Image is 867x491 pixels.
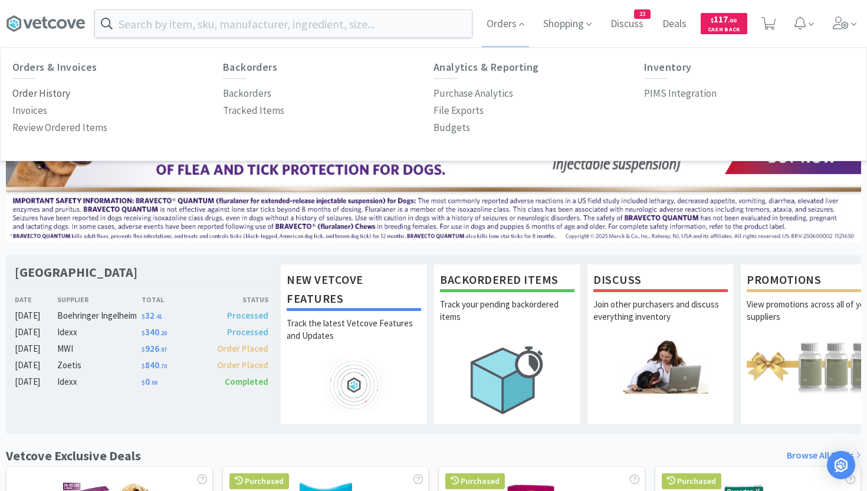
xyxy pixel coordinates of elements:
p: Purchase Analytics [433,86,513,102]
a: File Exports [433,102,484,119]
p: Order History [12,86,70,102]
span: $ [142,346,145,353]
span: . 00 [728,17,737,24]
div: Idexx [57,325,142,339]
p: Track your pending backordered items [440,298,574,339]
div: [DATE] [15,309,57,323]
span: Order Placed [217,343,268,354]
p: Track the latest Vetcove Features and Updates [287,317,421,358]
a: [DATE]Idexx$340.20Processed [15,325,268,339]
a: [DATE]Zoetis$840.70Order Placed [15,358,268,372]
img: hero_feature_roadmap.png [287,358,421,412]
span: Completed [225,376,268,387]
input: Search by item, sku, manufacturer, ingredient, size... [95,10,472,37]
h6: Orders & Invoices [12,61,223,73]
span: 23 [635,10,650,18]
p: Backorders [223,86,271,102]
p: Invoices [12,103,47,119]
a: Backordered ItemsTrack your pending backordered items [433,264,581,424]
a: [DATE]MWI$926.97Order Placed [15,342,268,356]
div: Open Intercom Messenger [827,451,855,479]
div: Idexx [57,375,142,389]
p: Budgets [433,120,470,136]
span: . 41 [155,313,162,320]
p: PIMS Integration [644,86,717,102]
h6: Inventory [644,61,855,73]
div: [DATE] [15,375,57,389]
a: Order History [12,85,70,102]
span: . 97 [159,346,167,353]
p: File Exports [433,103,484,119]
span: 0 [142,376,157,387]
a: Invoices [12,102,47,119]
a: Backorders [223,85,271,102]
p: Join other purchasers and discuss everything inventory [593,298,728,339]
span: 840 [142,359,167,371]
span: Order Placed [217,359,268,371]
div: Boehringer Ingelheim [57,309,142,323]
span: Processed [227,310,268,321]
img: hero_discuss.png [593,339,728,393]
a: Budgets [433,119,470,136]
h1: [GEOGRAPHIC_DATA] [15,264,137,281]
span: $ [142,379,145,387]
span: . 70 [159,362,167,370]
a: [DATE]Boehringer Ingelheim$32.41Processed [15,309,268,323]
a: DiscussJoin other purchasers and discuss everything inventory [587,264,734,424]
span: Cash Back [708,27,740,34]
a: [DATE]Idexx$0.00Completed [15,375,268,389]
p: Review Ordered Items [12,120,107,136]
a: New Vetcove FeaturesTrack the latest Vetcove Features and Updates [280,264,428,424]
span: . 20 [159,329,167,337]
span: 926 [142,343,167,354]
span: 117 [711,14,737,25]
span: $ [142,329,145,337]
a: Tracked Items [223,102,284,119]
a: $117.00Cash Back [701,8,747,40]
span: $ [142,362,145,370]
div: Date [15,294,57,305]
span: 340 [142,326,167,338]
a: Browse All Deals [787,448,861,463]
h1: Backordered Items [440,270,574,292]
div: Total [142,294,205,305]
span: Processed [227,326,268,338]
a: Review Ordered Items [12,119,107,136]
span: 32 [142,310,162,321]
h1: Discuss [593,270,728,292]
div: [DATE] [15,342,57,356]
div: [DATE] [15,358,57,372]
a: Purchase Analytics [433,85,513,102]
span: . 00 [150,379,157,387]
span: $ [711,17,714,24]
span: $ [142,313,145,320]
h6: Analytics & Reporting [433,61,644,73]
a: Discuss23 [606,19,648,30]
div: Status [205,294,268,305]
img: hero_backorders.png [440,339,574,420]
h1: Vetcove Exclusive Deals [6,446,141,466]
div: MWI [57,342,142,356]
div: [DATE] [15,325,57,339]
div: Zoetis [57,358,142,372]
div: Supplier [57,294,142,305]
a: Deals [658,19,691,30]
p: Tracked Items [223,103,284,119]
h1: New Vetcove Features [287,270,421,311]
h6: Backorders [223,61,433,73]
a: PIMS Integration [644,85,717,102]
